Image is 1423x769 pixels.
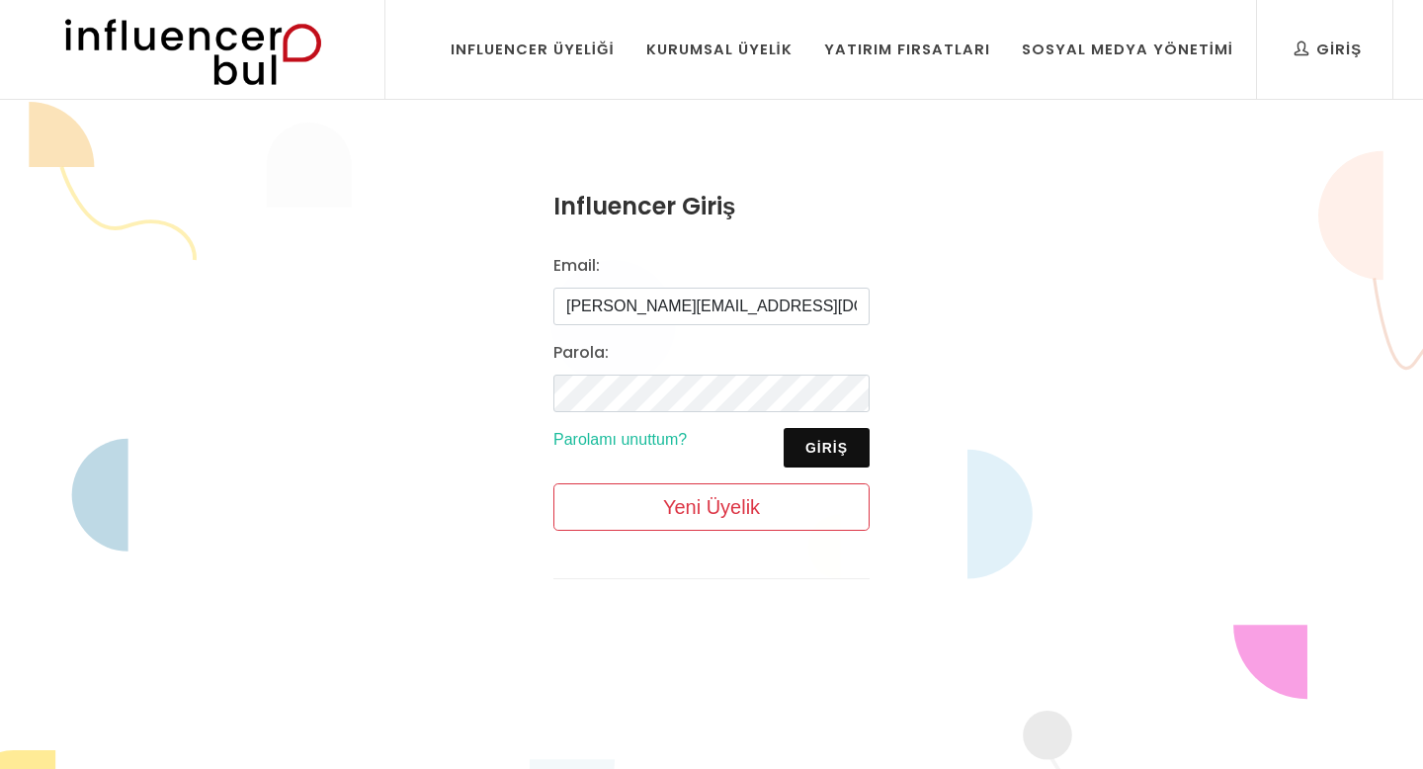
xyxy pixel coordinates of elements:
div: Sosyal Medya Yönetimi [1022,39,1233,60]
h3: Influencer Giriş [553,189,870,224]
label: Parola: [553,341,609,365]
div: Giriş [1295,39,1362,60]
div: Yatırım Fırsatları [824,39,990,60]
a: Parolamı unuttum? [553,431,687,448]
button: Giriş [784,428,870,468]
a: Yeni Üyelik [553,483,870,531]
div: Kurumsal Üyelik [646,39,793,60]
label: Email: [553,254,600,278]
div: Influencer Üyeliği [451,39,615,60]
